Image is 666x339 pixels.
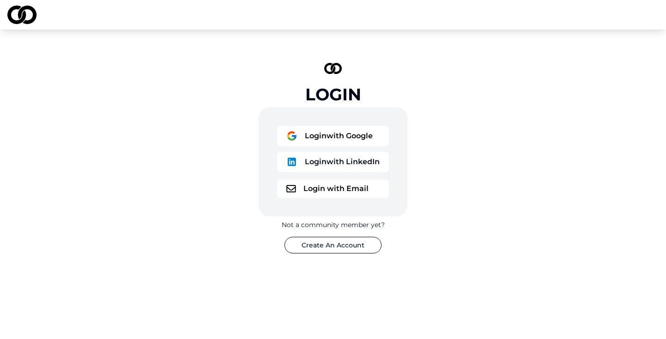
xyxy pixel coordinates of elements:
img: logo [286,156,297,167]
button: logoLogin with Email [277,179,389,198]
img: logo [324,63,342,74]
img: logo [286,130,297,142]
button: Create An Account [284,237,382,253]
img: logo [286,185,296,192]
img: logo [7,6,37,24]
button: logoLoginwith LinkedIn [277,152,389,172]
div: Not a community member yet? [282,220,385,229]
button: logoLoginwith Google [277,126,389,146]
div: Login [305,85,361,104]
